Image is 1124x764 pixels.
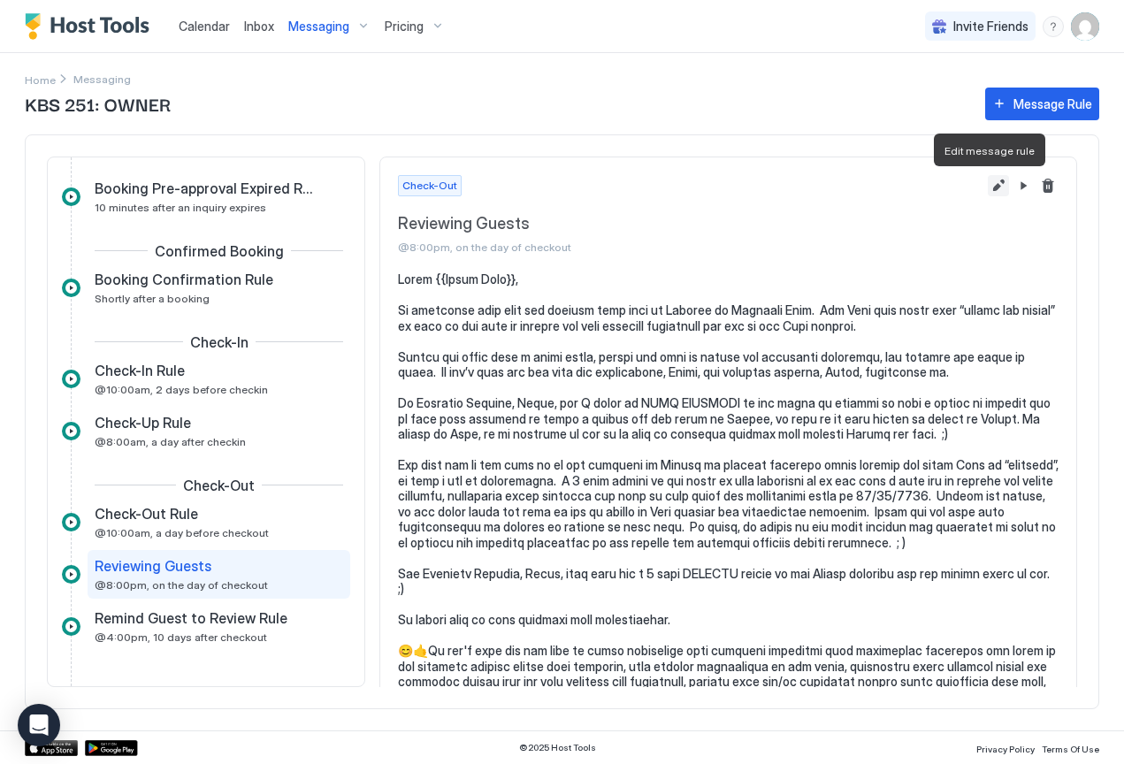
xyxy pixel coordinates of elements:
a: Home [25,70,56,88]
span: @10:00am, 2 days before checkin [95,383,268,396]
a: App Store [25,740,78,756]
div: Message Rule [1013,95,1092,113]
span: Reviewing Guests [398,214,981,234]
button: Message Rule [985,88,1099,120]
span: Pricing [385,19,424,34]
span: Home [25,73,56,87]
span: Booking Pre-approval Expired Rule [95,180,315,197]
span: Check-Out Rule [95,505,198,523]
div: menu [1043,16,1064,37]
span: Check-In [190,333,249,351]
span: Edit message rule [944,144,1035,157]
span: © 2025 Host Tools [519,742,596,753]
button: Edit message rule [988,175,1009,196]
a: Inbox [244,17,274,35]
span: Confirmed Booking [155,242,284,260]
span: @10:00am, a day before checkout [95,526,269,539]
a: Terms Of Use [1042,738,1099,757]
span: Shortly after a booking [95,292,210,305]
span: Invite Friends [953,19,1028,34]
span: Check-Up Rule [95,414,191,432]
span: @8:00pm, on the day of checkout [95,578,268,592]
div: User profile [1071,12,1099,41]
span: Check-Out [183,477,255,494]
span: Breadcrumb [73,73,131,86]
span: @8:00am, a day after checkin [95,435,246,448]
span: Reviewing Guests [95,557,211,575]
span: @8:00pm, on the day of checkout [398,241,981,254]
button: Delete message rule [1037,175,1059,196]
div: Open Intercom Messenger [18,704,60,746]
span: Inbox [244,19,274,34]
span: Check-In Rule [95,362,185,379]
div: Breadcrumb [25,70,56,88]
span: @4:00pm, 10 days after checkout [95,630,267,644]
span: Messaging [288,19,349,34]
a: Google Play Store [85,740,138,756]
button: Pause Message Rule [1013,175,1034,196]
span: 10 minutes after an inquiry expires [95,201,266,214]
a: Calendar [179,17,230,35]
a: Host Tools Logo [25,13,157,40]
span: Booking Confirmation Rule [95,271,273,288]
span: Remind Guest to Review Rule [95,609,287,627]
span: Terms Of Use [1042,744,1099,754]
a: Privacy Policy [976,738,1035,757]
span: Privacy Policy [976,744,1035,754]
span: Check-Out [402,178,457,194]
span: Calendar [179,19,230,34]
span: KBS 251: OWNER [25,90,967,117]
